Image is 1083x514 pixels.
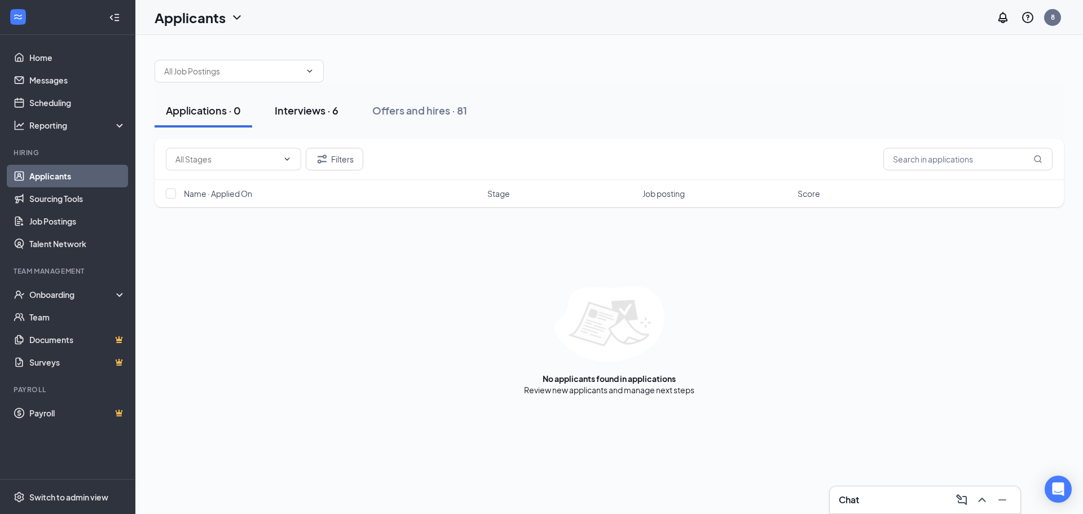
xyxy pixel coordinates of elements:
[14,385,124,394] div: Payroll
[306,148,363,170] button: Filter Filters
[883,148,1053,170] input: Search in applications
[524,384,694,396] div: Review new applicants and manage next steps
[14,491,25,503] svg: Settings
[543,373,676,384] div: No applicants found in applications
[29,351,126,374] a: SurveysCrown
[487,188,510,199] span: Stage
[29,306,126,328] a: Team
[14,266,124,276] div: Team Management
[29,46,126,69] a: Home
[29,69,126,91] a: Messages
[109,12,120,23] svg: Collapse
[29,165,126,187] a: Applicants
[184,188,252,199] span: Name · Applied On
[29,120,126,131] div: Reporting
[155,8,226,27] h1: Applicants
[955,493,968,507] svg: ComposeMessage
[29,491,108,503] div: Switch to admin view
[372,103,467,117] div: Offers and hires · 81
[554,286,664,362] img: empty-state
[14,120,25,131] svg: Analysis
[1045,476,1072,503] div: Open Intercom Messenger
[975,493,989,507] svg: ChevronUp
[230,11,244,24] svg: ChevronDown
[164,65,301,77] input: All Job Postings
[275,103,338,117] div: Interviews · 6
[12,11,24,23] svg: WorkstreamLogo
[29,232,126,255] a: Talent Network
[305,67,314,76] svg: ChevronDown
[996,11,1010,24] svg: Notifications
[1033,155,1042,164] svg: MagnifyingGlass
[29,187,126,210] a: Sourcing Tools
[642,188,685,199] span: Job posting
[175,153,278,165] input: All Stages
[993,491,1011,509] button: Minimize
[283,155,292,164] svg: ChevronDown
[14,289,25,300] svg: UserCheck
[29,91,126,114] a: Scheduling
[996,493,1009,507] svg: Minimize
[29,289,116,300] div: Onboarding
[166,103,241,117] div: Applications · 0
[839,494,859,506] h3: Chat
[1051,12,1055,22] div: 8
[29,210,126,232] a: Job Postings
[29,328,126,351] a: DocumentsCrown
[973,491,991,509] button: ChevronUp
[953,491,971,509] button: ComposeMessage
[315,152,329,166] svg: Filter
[1021,11,1034,24] svg: QuestionInfo
[798,188,820,199] span: Score
[29,402,126,424] a: PayrollCrown
[14,148,124,157] div: Hiring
